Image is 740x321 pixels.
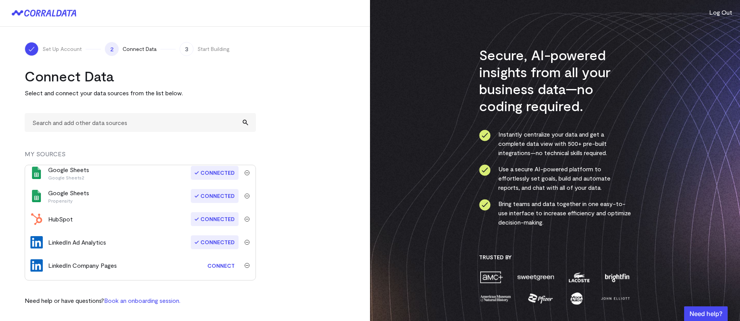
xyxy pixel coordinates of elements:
[48,174,89,181] p: Google Sheets2
[25,149,256,165] div: MY SOURCES
[479,130,491,141] img: ico-check-circle-4b19435c.svg
[479,199,631,227] li: Bring teams and data together in one easy-to-use interface to increase efficiency and optimize de...
[244,170,250,176] img: trash-40e54a27.svg
[42,45,82,53] span: Set Up Account
[48,188,89,204] div: Google Sheets
[30,190,43,202] img: google_sheets-5a4bad8e.svg
[191,235,239,249] span: Connected
[479,254,631,261] h3: Trusted By
[244,193,250,199] img: trash-40e54a27.svg
[30,167,43,179] img: google_sheets-5a4bad8e.svg
[203,258,239,273] a: Connect
[48,238,106,247] div: LinkedIn Ad Analytics
[479,292,512,305] img: amnh-5afada46.png
[479,46,631,114] h3: Secure, AI-powered insights from all your business data—no coding required.
[30,259,43,272] img: linkedin_company_pages-6f572cd8.svg
[25,68,256,84] h2: Connect Data
[28,45,35,53] img: ico-check-white-5ff98cb1.svg
[25,88,256,98] p: Select and connect your data sources from the list below.
[48,198,89,204] p: Propensity
[123,45,156,53] span: Connect Data
[48,215,73,224] div: HubSpot
[180,42,193,56] span: 3
[479,164,491,176] img: ico-check-circle-4b19435c.svg
[244,263,250,268] img: trash-40e54a27.svg
[104,297,180,304] a: Book an onboarding session.
[25,113,256,132] input: Search and add other data sources
[197,45,230,53] span: Start Building
[479,199,491,211] img: ico-check-circle-4b19435c.svg
[479,270,504,284] img: amc-0b11a8f1.png
[244,240,250,245] img: trash-40e54a27.svg
[30,213,43,225] img: hubspot-c1e9301f.svg
[527,292,554,305] img: pfizer-e137f5fc.png
[244,216,250,222] img: trash-40e54a27.svg
[569,292,584,305] img: moon-juice-c312e729.png
[191,166,239,180] span: Connected
[479,130,631,157] li: Instantly centralize your data and get a complete data view with 500+ pre-built integrations—no t...
[516,270,555,284] img: sweetgreen-1d1fb32c.png
[30,236,43,248] img: linkedin_ads-6f572cd8.svg
[568,270,590,284] img: lacoste-7a6b0538.png
[48,261,117,270] div: LinkedIn Company Pages
[479,164,631,192] li: Use a secure AI-powered platform to effortlessly set goals, build and automate reports, and chat ...
[603,270,631,284] img: brightfin-a251e171.png
[105,42,119,56] span: 2
[191,189,239,203] span: Connected
[709,8,732,17] button: Log Out
[191,212,239,226] span: Connected
[48,165,89,181] div: Google Sheets
[25,296,180,305] p: Need help or have questions?
[600,292,631,305] img: john-elliott-25751c40.png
